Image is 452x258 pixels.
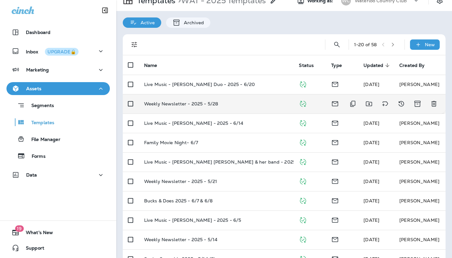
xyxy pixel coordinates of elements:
[394,133,446,152] td: [PERSON_NAME]
[6,45,110,58] button: InboxUPGRADE🔒
[363,140,379,145] span: Hailey Rutkowski
[331,139,339,145] span: Email
[331,120,339,125] span: Email
[299,197,307,203] span: Published
[299,63,314,68] span: Status
[331,62,350,68] span: Type
[137,20,155,25] p: Active
[25,137,60,143] p: File Manager
[299,217,307,222] span: Published
[425,42,435,47] p: New
[144,218,241,223] p: Live Music - [PERSON_NAME] - 2025 - 6/5
[394,113,446,133] td: [PERSON_NAME]
[144,121,244,126] p: Live Music - [PERSON_NAME] - 2025 - 6/14
[6,98,110,112] button: Segments
[331,178,339,184] span: Email
[6,242,110,254] button: Support
[15,225,24,232] span: 19
[6,132,110,146] button: File Manager
[394,152,446,172] td: [PERSON_NAME]
[331,236,339,242] span: Email
[26,172,37,177] p: Data
[395,97,408,110] button: View Changelog
[6,26,110,39] button: Dashboard
[181,20,204,25] p: Archived
[47,49,76,54] div: UPGRADE🔒
[144,237,217,242] p: Weekly Newsletter - 2025 - 5/14
[394,191,446,210] td: [PERSON_NAME]
[363,178,379,184] span: Hailey Rutkowski
[331,217,339,222] span: Email
[19,245,44,253] span: Support
[394,210,446,230] td: [PERSON_NAME]
[26,67,49,72] p: Marketing
[6,149,110,163] button: Forms
[394,230,446,249] td: [PERSON_NAME]
[25,103,54,109] p: Segments
[299,81,307,87] span: Published
[354,42,377,47] div: 1 - 20 of 58
[379,97,392,110] button: Add tags
[331,38,343,51] button: Search Templates
[26,30,50,35] p: Dashboard
[144,140,198,145] p: Family Movie Night- 6/7
[299,139,307,145] span: Published
[144,198,213,203] p: Bucks & Does 2025 - 6/7 & 6/8
[25,154,46,160] p: Forms
[363,81,379,87] span: Hailey Rutkowski
[331,63,342,68] span: Type
[363,97,375,110] button: Move to folder
[19,230,53,238] span: What's New
[399,63,425,68] span: Created By
[427,97,440,110] button: Delete
[144,63,157,68] span: Name
[394,172,446,191] td: [PERSON_NAME]
[331,197,339,203] span: Email
[363,217,379,223] span: Pam Borrisove
[346,97,359,110] button: Duplicate
[299,158,307,164] span: Published
[144,101,218,106] p: Weekly Newsletter - 2025 - 5/28
[96,4,114,17] button: Collapse Sidebar
[6,168,110,181] button: Data
[299,62,322,68] span: Status
[6,226,110,239] button: 19What's New
[25,120,54,126] p: Templates
[144,62,166,68] span: Name
[331,158,339,164] span: Email
[299,120,307,125] span: Published
[6,82,110,95] button: Assets
[299,178,307,184] span: Published
[45,48,79,56] button: UPGRADE🔒
[128,38,141,51] button: Filters
[363,159,379,165] span: Hailey Rutkowski
[411,97,424,110] button: Archive
[26,48,79,55] p: Inbox
[26,86,41,91] p: Assets
[331,81,339,87] span: Email
[299,236,307,242] span: Published
[363,198,379,204] span: Pam Borrisove
[399,62,433,68] span: Created By
[144,179,217,184] p: Weekly Newsletter - 2025 - 5/21
[6,63,110,76] button: Marketing
[299,100,307,106] span: Published
[363,120,379,126] span: Hailey Rutkowski
[363,63,383,68] span: Updated
[394,75,446,94] td: [PERSON_NAME]
[144,159,311,165] p: Live Music - [PERSON_NAME] [PERSON_NAME] & her band - 2025 - 5/30
[144,82,255,87] p: Live Music - [PERSON_NAME] Duo - 2025 - 6/20
[331,100,339,106] span: Email
[363,237,379,242] span: Pam Borrisove
[363,62,392,68] span: Updated
[6,115,110,129] button: Templates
